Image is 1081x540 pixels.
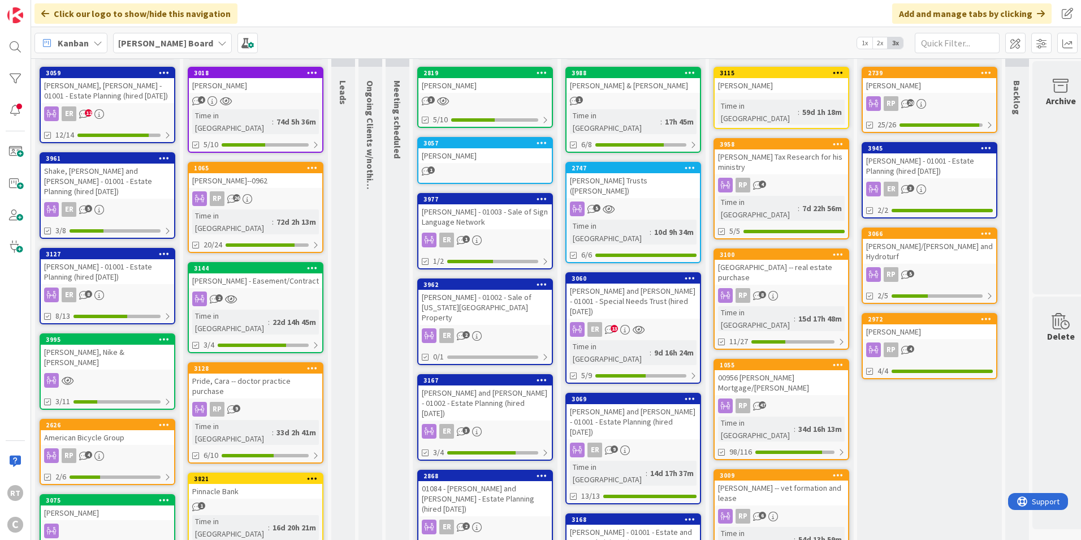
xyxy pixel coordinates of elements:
[570,461,646,486] div: Time in [GEOGRAPHIC_DATA]
[118,37,213,49] b: [PERSON_NAME] Board
[715,398,848,413] div: RP
[418,471,552,516] div: 286801084 - [PERSON_NAME] and [PERSON_NAME] - Estate Planning (hired [DATE])
[567,284,700,319] div: [PERSON_NAME] and [PERSON_NAME] - 01001 - Special Needs Trust (hired [DATE])
[189,374,322,398] div: Pride, Cara -- doctor practice purchase
[863,143,996,178] div: 3945[PERSON_NAME] - 01001 - Estate Planning (hired [DATE])
[651,346,697,359] div: 9d 16h 24m
[233,194,240,202] span: 26
[189,363,322,374] div: 3128
[611,445,618,453] span: 9
[188,162,323,253] a: 1065[PERSON_NAME]--0962RPTime in [GEOGRAPHIC_DATA]:72d 2h 13m20/24
[715,470,848,505] div: 3009[PERSON_NAME] -- vet formation and lease
[189,402,322,417] div: RP
[587,322,602,337] div: ER
[274,216,319,228] div: 72d 2h 13m
[46,250,174,258] div: 3127
[427,166,435,174] span: 1
[41,249,174,259] div: 3127
[863,68,996,78] div: 2739
[572,275,700,282] div: 3060
[567,68,700,93] div: 3988[PERSON_NAME] & [PERSON_NAME]
[41,68,174,103] div: 3059[PERSON_NAME], [PERSON_NAME] - 01001 - Estate Planning (hired [DATE])
[192,209,272,234] div: Time in [GEOGRAPHIC_DATA]
[189,68,322,93] div: 3018[PERSON_NAME]
[85,290,92,298] span: 8
[863,342,996,357] div: RP
[863,324,996,339] div: [PERSON_NAME]
[41,202,174,217] div: ER
[204,449,218,461] span: 6/10
[41,153,174,199] div: 3961Shake, [PERSON_NAME] and [PERSON_NAME] - 01001 - Estate Planning (hired [DATE])
[439,520,454,534] div: ER
[662,115,697,128] div: 17h 45m
[46,421,174,429] div: 2626
[587,443,602,457] div: ER
[272,216,274,228] span: :
[423,69,552,77] div: 2819
[570,340,650,365] div: Time in [GEOGRAPHIC_DATA]
[715,78,848,93] div: [PERSON_NAME]
[418,375,552,421] div: 3167[PERSON_NAME] and [PERSON_NAME] - 01002 - Estate Planning (hired [DATE])
[189,78,322,93] div: [PERSON_NAME]
[720,472,848,479] div: 3009
[418,194,552,229] div: 3977[PERSON_NAME] - 01003 - Sale of Sign Language Network
[272,115,274,128] span: :
[418,148,552,163] div: [PERSON_NAME]
[646,467,647,479] span: :
[188,262,323,353] a: 3144[PERSON_NAME] - Easement/ContractTime in [GEOGRAPHIC_DATA]:22d 14h 45m3/4
[34,3,237,24] div: Click our logo to show/hide this navigation
[570,220,650,245] div: Time in [GEOGRAPHIC_DATA]
[24,2,51,15] span: Support
[863,267,996,282] div: RP
[41,288,174,302] div: ER
[718,417,794,442] div: Time in [GEOGRAPHIC_DATA]
[872,37,888,49] span: 2x
[270,316,319,328] div: 22d 14h 45m
[715,360,848,370] div: 1055
[462,235,470,243] span: 1
[41,249,174,284] div: 3127[PERSON_NAME] - 01001 - Estate Planning (hired [DATE])
[714,138,849,239] a: 3958[PERSON_NAME] Tax Research for his ministryRPTime in [GEOGRAPHIC_DATA]:7d 22h 56m5/5
[715,139,848,149] div: 3958
[794,423,795,435] span: :
[572,164,700,172] div: 2747
[198,502,205,509] span: 1
[572,395,700,403] div: 3069
[877,290,888,302] span: 2/5
[418,481,552,516] div: 01084 - [PERSON_NAME] and [PERSON_NAME] - Estate Planning (hired [DATE])
[567,515,700,525] div: 3168
[907,185,914,192] span: 3
[418,424,552,439] div: ER
[204,139,218,151] span: 5/10
[862,228,997,304] a: 3066[PERSON_NAME]/[PERSON_NAME] and HydroturfRP2/5
[863,143,996,153] div: 3945
[892,3,1052,24] div: Add and manage tabs by clicking
[423,139,552,147] div: 3057
[907,99,914,106] span: 20
[189,173,322,188] div: [PERSON_NAME]--0962
[188,362,323,464] a: 3128Pride, Cara -- doctor practice purchaseRPTime in [GEOGRAPHIC_DATA]:33d 2h 41m6/10
[40,248,175,324] a: 3127[PERSON_NAME] - 01001 - Estate Planning (hired [DATE])ER8/13
[720,69,848,77] div: 3115
[862,313,997,379] a: 2972[PERSON_NAME]RP4/4
[40,67,175,143] a: 3059[PERSON_NAME], [PERSON_NAME] - 01001 - Estate Planning (hired [DATE])ER12/14
[192,420,272,445] div: Time in [GEOGRAPHIC_DATA]
[55,310,70,322] span: 8/13
[210,402,224,417] div: RP
[565,67,701,153] a: 3988[PERSON_NAME] & [PERSON_NAME]Time in [GEOGRAPHIC_DATA]:17h 45m6/8
[189,474,322,499] div: 3821Pinnacle Bank
[868,230,996,238] div: 3066
[877,204,888,216] span: 2/2
[365,80,376,210] span: Ongoing Clients w/nothing ATM
[439,233,454,247] div: ER
[729,446,752,458] span: 98/116
[55,129,74,141] span: 12/14
[567,78,700,93] div: [PERSON_NAME] & [PERSON_NAME]
[572,69,700,77] div: 3988
[423,376,552,384] div: 3167
[85,451,92,458] span: 4
[660,115,662,128] span: :
[433,255,444,267] span: 1/2
[715,250,848,260] div: 3100
[567,322,700,337] div: ER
